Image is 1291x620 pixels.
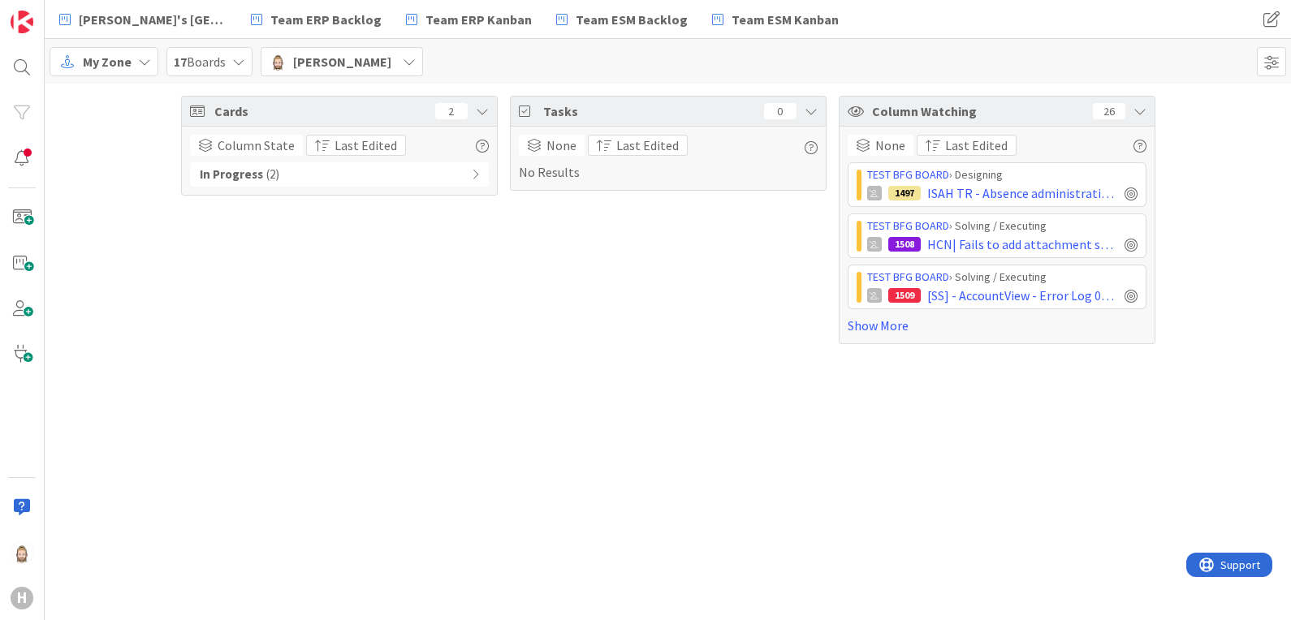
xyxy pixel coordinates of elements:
a: Team ESM Kanban [702,5,848,34]
a: Show More [848,316,1146,335]
button: Last Edited [917,135,1017,156]
div: › Designing [867,166,1138,183]
span: Last Edited [616,136,679,155]
b: In Progress [200,166,263,184]
span: Support [34,2,74,22]
div: 1509 [888,288,921,303]
div: › Solving / Executing [867,269,1138,286]
a: TEST BFG BOARD [867,269,949,284]
span: HCN| Fails to add attachment sometimes [927,235,1118,254]
span: [PERSON_NAME] [293,52,391,71]
span: [PERSON_NAME]'s [GEOGRAPHIC_DATA] [79,10,227,29]
img: Rv [11,541,33,564]
span: Column State [218,136,295,155]
a: TEST BFG BOARD [867,167,949,182]
a: Team ERP Backlog [241,5,391,34]
a: TEST BFG BOARD [867,218,949,233]
img: Rv [268,51,288,71]
div: No Results [519,135,818,182]
span: My Zone [83,52,132,71]
a: [PERSON_NAME]'s [GEOGRAPHIC_DATA] [50,5,236,34]
div: 0 [764,103,797,119]
div: 1497 [888,186,921,200]
b: 17 [174,54,187,70]
div: 2 [435,103,468,119]
span: Last Edited [945,136,1008,155]
a: Team ERP Kanban [396,5,542,34]
span: None [875,136,905,155]
span: Last Edited [335,136,397,155]
span: [SS] - AccountView - Error Log 07-2025 [927,286,1118,305]
span: ISAH TR - Absence administration for single person for Production Employees [927,183,1118,203]
span: Team ERP Backlog [270,10,382,29]
button: Last Edited [588,135,688,156]
span: ( 2 ) [266,166,279,184]
div: 26 [1093,103,1125,119]
span: Team ESM Kanban [732,10,839,29]
span: None [546,136,576,155]
span: Boards [174,52,226,71]
span: Team ESM Backlog [576,10,688,29]
div: › Solving / Executing [867,217,1138,235]
a: Team ESM Backlog [546,5,697,34]
span: Tasks [543,101,756,121]
div: 1508 [888,237,921,252]
img: Visit kanbanzone.com [11,11,33,33]
span: Team ERP Kanban [425,10,532,29]
span: Cards [214,101,427,121]
button: Last Edited [306,135,406,156]
span: Column Watching [872,101,1085,121]
div: H [11,587,33,609]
